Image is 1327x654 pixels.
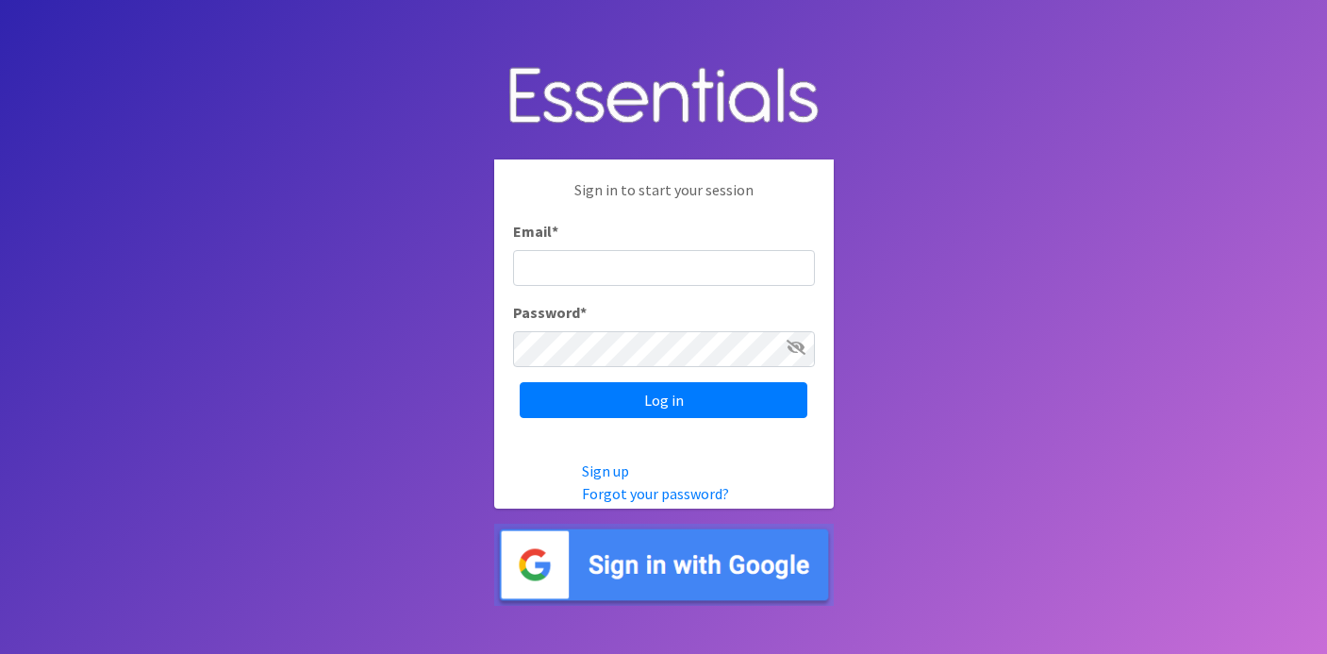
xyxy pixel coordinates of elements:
[494,524,834,606] img: Sign in with Google
[513,178,815,220] p: Sign in to start your session
[520,382,807,418] input: Log in
[582,484,729,503] a: Forgot your password?
[582,461,629,480] a: Sign up
[580,303,587,322] abbr: required
[513,301,587,324] label: Password
[513,220,558,243] label: Email
[552,222,558,241] abbr: required
[494,48,834,145] img: Human Essentials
